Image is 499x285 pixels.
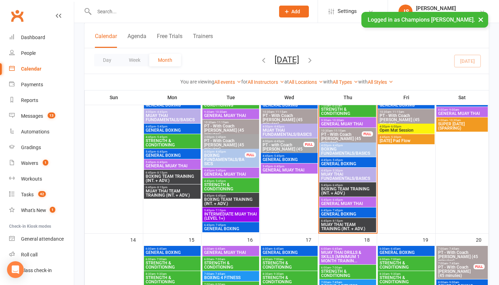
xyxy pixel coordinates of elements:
[9,30,74,45] a: Dashboard
[390,136,401,139] span: - 5:30pm
[204,110,258,114] span: 9:30am
[120,54,149,66] button: Week
[95,33,117,48] button: Calendar
[389,272,401,276] span: - 9:30am
[94,54,120,66] button: Day
[262,272,316,276] span: 8:30am
[9,93,74,108] a: Reports
[321,107,375,116] span: STRENGTH & CONDITIONING
[323,79,333,85] strong: with
[9,140,74,155] a: Gradings
[156,150,167,153] span: - 6:45pm
[9,124,74,140] a: Automations
[338,3,357,19] span: Settings
[331,198,343,202] span: - 6:45pm
[291,9,300,14] span: Add
[204,114,258,118] span: GENERAL MUAY THAI
[204,139,258,151] span: PT - With Coach [PERSON_NAME] (45 minutes)
[202,90,260,105] th: Tue
[379,272,433,276] span: 8:30am
[21,268,52,273] div: Class check-in
[438,119,486,122] span: 9:00am
[145,161,199,164] span: 5:45pm
[204,247,258,250] span: 6:00am
[438,247,486,250] span: 7:00am
[145,189,199,197] span: MUAY THAI TEAM TRAINING (INT. + ADV.)
[321,169,375,172] span: 4:45pm
[379,258,433,261] span: 6:00am
[156,136,167,139] span: - 5:45pm
[438,122,486,130] span: SUPER [DATE] (SPARRING)
[321,184,375,187] span: 5:45pm
[262,247,316,250] span: 6:00am
[321,202,375,206] span: GENERAL MUAY THAI
[275,55,299,65] button: [DATE]
[204,153,245,166] span: BOXING FUNDAMENTALS/BASICS
[331,119,344,122] span: - 10:30am
[262,140,304,143] span: 4:00pm
[321,247,375,250] span: 6:00am
[214,79,241,85] a: All events
[9,61,74,77] a: Calendar
[204,121,258,124] span: 10:30am
[321,250,375,263] span: MUAY THAI DRILLS & SKILLS (MINIMUM 1 MONTH TRAININ...
[321,222,375,231] span: MUAY THAI TEAM TRAINING (INT. + ADV.)
[247,234,260,245] div: 16
[331,266,342,269] span: - 7:00am
[21,145,41,150] div: Gradings
[9,155,74,171] a: Waivers 1
[7,261,24,278] div: Open Intercom Messenger
[145,261,199,269] span: STRENGTH & CONDITIONING
[284,79,289,85] strong: at
[145,125,199,128] span: 4:45pm
[273,140,284,143] span: - 4:45pm
[262,250,316,255] span: GENERAL BOXING
[321,144,375,147] span: 4:00pm
[145,174,199,183] span: BOXING TEAM TRAINING (INT. + ADV.)
[476,234,488,245] div: 20
[321,147,375,155] span: BOXING FUNDAMENTALS/BASICS
[262,258,316,261] span: 6:00am
[156,186,167,189] span: - 8:15pm
[362,131,373,137] div: FULL
[306,234,318,245] div: 17
[273,165,284,168] span: - 6:45pm
[145,103,199,107] span: GENERAL BOXING
[145,110,199,114] span: 4:00pm
[262,110,316,114] span: 10:30am
[21,252,37,257] div: Roll call
[9,231,74,247] a: General attendance kiosk mode
[241,79,248,85] strong: for
[321,132,362,145] span: PT - With Coach [PERSON_NAME] (45 minutes)
[273,125,284,128] span: - 4:45pm
[204,272,258,276] span: 7:00am
[321,162,375,166] span: GENERAL BOXING
[368,16,475,23] span: Logged in as Champions [PERSON_NAME].
[130,234,143,245] div: 14
[204,180,258,183] span: 4:45pm
[448,119,461,122] span: - 10:30am
[145,150,199,153] span: 5:45pm
[204,136,258,139] span: 2:00pm
[262,158,316,162] span: GENERAL BOXING
[204,258,258,261] span: 6:00am
[416,12,479,18] div: Champions [PERSON_NAME]
[9,247,74,263] a: Roll call
[391,110,404,114] span: - 11:15am
[9,263,74,278] a: Class kiosk mode
[321,219,375,222] span: 6:45pm
[279,6,309,17] button: Add
[9,45,74,61] a: People
[379,128,433,132] span: Open Mat Session
[379,125,433,128] span: 4:00pm
[368,79,393,85] a: All Styles
[145,164,199,168] span: GENERAL MUAY THAI
[321,172,375,181] span: MUAY THAI FUNDAMENTALS/BASICS
[321,129,362,132] span: 10:30am
[145,136,199,139] span: 4:45pm
[262,168,316,172] span: GENERAL MUAY THAI
[438,101,486,105] span: GENERAL BOXING
[143,90,202,105] th: Mon
[379,247,433,250] span: 6:00am
[21,35,45,40] div: Dashboard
